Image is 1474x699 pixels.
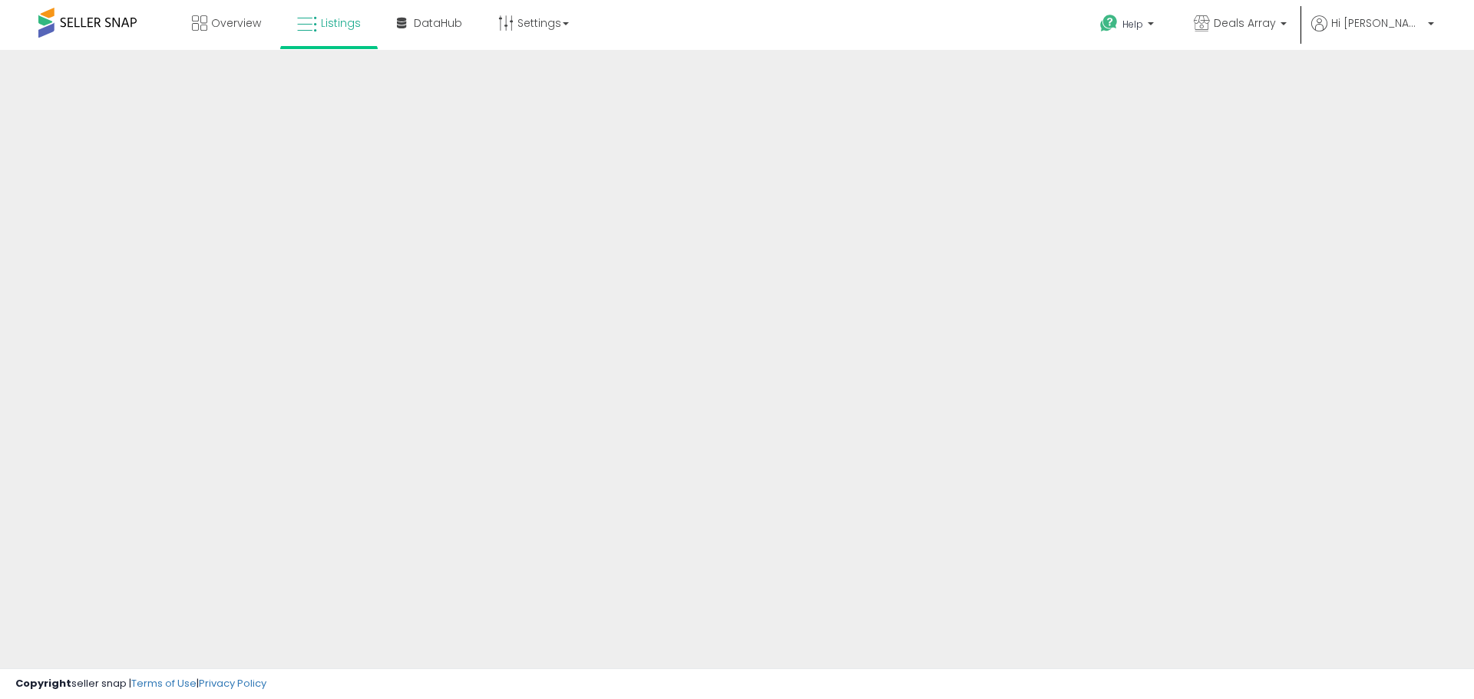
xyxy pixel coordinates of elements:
span: Listings [321,15,361,31]
a: Privacy Policy [199,676,266,691]
strong: Copyright [15,676,71,691]
span: Overview [211,15,261,31]
i: Get Help [1099,14,1119,33]
span: Help [1122,18,1143,31]
a: Terms of Use [131,676,197,691]
span: DataHub [414,15,462,31]
a: Hi [PERSON_NAME] [1311,15,1434,50]
span: Hi [PERSON_NAME] [1331,15,1423,31]
a: Help [1088,2,1169,50]
span: Deals Array [1214,15,1276,31]
div: seller snap | | [15,677,266,691]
